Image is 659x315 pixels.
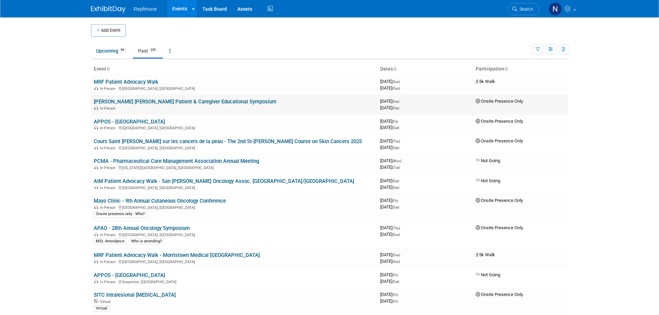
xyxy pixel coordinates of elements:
[399,292,400,297] span: -
[401,138,402,143] span: -
[392,139,400,143] span: (Thu)
[504,66,508,72] a: Sort by Participation Type
[94,99,276,105] a: [PERSON_NAME] [PERSON_NAME] Patient & Caregiver Educational Symposium
[476,138,523,143] span: Onsite Presence Only
[380,105,399,110] span: [DATE]
[94,186,98,189] img: In-Person Event
[94,272,165,278] a: APPOS - [GEOGRAPHIC_DATA]
[100,166,118,170] span: In-Person
[380,79,402,84] span: [DATE]
[380,252,402,257] span: [DATE]
[401,79,402,84] span: -
[380,225,402,230] span: [DATE]
[94,204,375,210] div: [GEOGRAPHIC_DATA], [GEOGRAPHIC_DATA]
[380,125,399,130] span: [DATE]
[91,6,126,13] img: ExhibitDay
[94,85,375,91] div: [GEOGRAPHIC_DATA], [GEOGRAPHIC_DATA]
[392,86,400,90] span: (Sun)
[380,279,399,284] span: [DATE]
[100,280,118,284] span: In-Person
[392,280,399,284] span: (Sat)
[94,305,109,312] div: Virtual
[476,158,500,163] span: Not Going
[94,119,165,125] a: APPOS - [GEOGRAPHIC_DATA]
[400,178,401,183] span: -
[400,99,401,104] span: -
[476,79,495,84] span: 5k Walk
[380,185,399,190] span: [DATE]
[392,106,399,110] span: (Sat)
[392,226,400,230] span: (Thu)
[94,232,375,237] div: [GEOGRAPHIC_DATA], [GEOGRAPHIC_DATA]
[94,198,226,204] a: Mayo Clinic - 9th Annual Cutaneous Oncology Conference
[392,253,400,257] span: (Sun)
[100,233,118,237] span: In-Person
[380,232,400,237] span: [DATE]
[476,272,500,277] span: Not Going
[393,66,396,72] a: Sort by Start Date
[380,119,400,124] span: [DATE]
[392,146,399,150] span: (Sat)
[380,198,400,203] span: [DATE]
[380,145,399,150] span: [DATE]
[392,166,400,169] span: (Tue)
[94,145,375,150] div: [GEOGRAPHIC_DATA], [GEOGRAPHIC_DATA]
[94,165,375,170] div: [US_STATE][GEOGRAPHIC_DATA], [GEOGRAPHIC_DATA]
[401,225,402,230] span: -
[377,63,473,75] th: Dates
[380,138,402,143] span: [DATE]
[94,166,98,169] img: In-Person Event
[94,106,98,110] img: In-Person Event
[476,119,523,124] span: Onsite Presence Only
[94,233,98,236] img: In-Person Event
[476,252,495,257] span: 5k Walk
[380,259,400,264] span: [DATE]
[473,63,568,75] th: Participation
[392,260,400,263] span: (Sun)
[392,100,399,103] span: (Sat)
[380,204,399,210] span: [DATE]
[380,165,400,170] span: [DATE]
[94,279,375,284] div: Grapevine, [GEOGRAPHIC_DATA]
[94,238,127,244] div: MSL Attendance
[399,272,400,277] span: -
[476,198,523,203] span: Onsite Presence Only
[380,99,401,104] span: [DATE]
[100,106,118,111] span: In-Person
[94,126,98,129] img: In-Person Event
[392,80,400,84] span: (Sun)
[94,205,98,209] img: In-Person Event
[392,199,398,203] span: (Fri)
[100,126,118,130] span: In-Person
[94,79,158,85] a: MRF Patient Advocacy Walk
[380,178,401,183] span: [DATE]
[94,252,260,258] a: MRF Patient Advocacy Walk - Morristown Medical [GEOGRAPHIC_DATA]
[380,85,400,91] span: [DATE]
[94,280,98,283] img: In-Person Event
[392,186,399,189] span: (Sat)
[476,292,523,297] span: Onsite Presence Only
[392,293,398,297] span: (Fri)
[106,66,110,72] a: Sort by Event Name
[380,298,398,304] span: [DATE]
[94,260,98,263] img: In-Person Event
[100,205,118,210] span: In-Person
[380,292,400,297] span: [DATE]
[402,158,403,163] span: -
[392,126,399,130] span: (Sat)
[94,125,375,130] div: [GEOGRAPHIC_DATA], [GEOGRAPHIC_DATA]
[91,63,377,75] th: Event
[94,292,176,298] a: SITC Intralesional [MEDICAL_DATA]
[392,233,400,237] span: (Sun)
[94,299,98,303] img: Virtual Event
[94,178,354,184] a: AIM Patient Advocacy Walk - San [PERSON_NAME] Oncology Assoc. [GEOGRAPHIC_DATA]/[GEOGRAPHIC_DATA]
[94,146,98,149] img: In-Person Event
[392,120,398,123] span: (Fri)
[476,225,523,230] span: Onsite Presence Only
[517,7,533,12] span: Search
[100,86,118,91] span: In-Person
[94,185,375,190] div: [GEOGRAPHIC_DATA], [GEOGRAPHIC_DATA]
[91,44,131,57] a: Upcoming66
[129,238,164,244] div: Who is attending?
[91,24,126,37] button: Add Event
